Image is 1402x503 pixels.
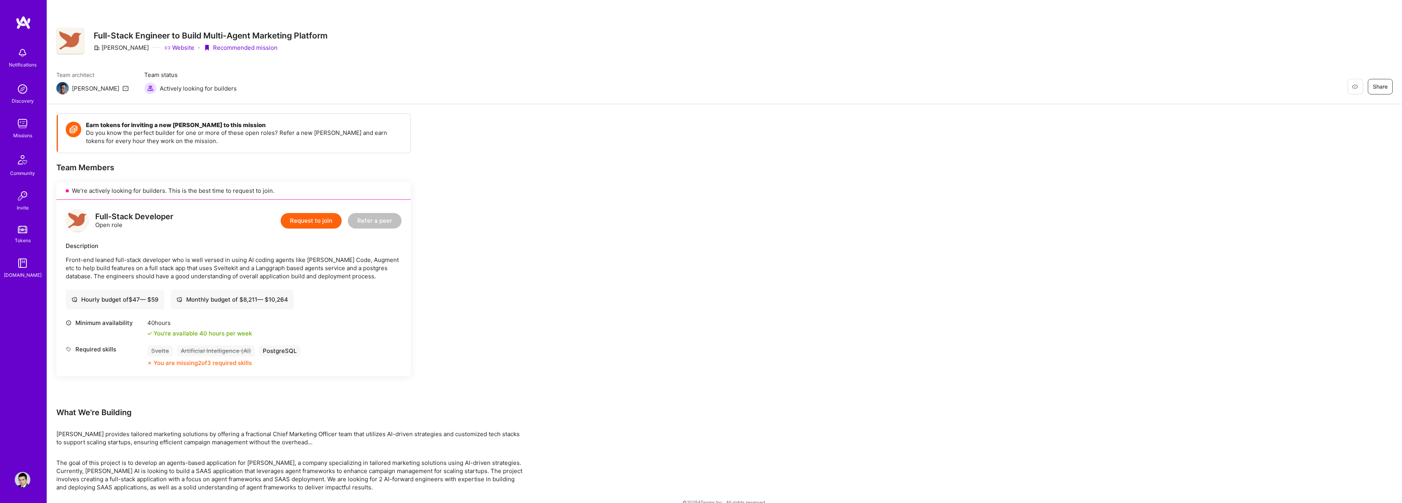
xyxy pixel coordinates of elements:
img: User Avatar [15,472,30,487]
button: Refer a peer [348,213,402,229]
div: Hourly budget of $ 47 — $ 59 [72,295,159,304]
img: Invite [15,188,30,204]
div: You're available 40 hours per week [147,329,252,337]
img: tokens [18,226,27,233]
span: Share [1373,83,1388,91]
i: icon Clock [66,320,72,326]
div: Tokens [15,236,31,245]
img: Token icon [66,122,81,137]
div: [PERSON_NAME] [72,84,119,93]
i: icon EyeClosed [1352,84,1358,90]
div: Open role [95,213,173,229]
div: Full-Stack Developer [95,213,173,221]
div: Required skills [66,345,143,353]
p: The goal of this project is to develop an agents-based application for [PERSON_NAME], a company s... [56,459,523,491]
img: Community [13,150,32,169]
a: User Avatar [13,472,32,487]
div: Svelte [147,345,173,356]
div: We’re actively looking for builders. This is the best time to request to join. [56,182,411,200]
img: discovery [15,81,30,97]
span: Actively looking for builders [160,84,237,93]
img: bell [15,45,30,61]
div: Recommended mission [204,44,278,52]
div: 40 hours [147,319,252,327]
div: Missions [13,131,32,140]
p: Front-end leaned full-stack developer who is well versed in using AI coding agents like [PERSON_N... [66,256,402,280]
div: Minimum availability [66,319,143,327]
button: Request to join [281,213,342,229]
img: logo [16,16,31,30]
div: · [198,44,200,52]
p: Do you know the perfect builder for one or more of these open roles? Refer a new [PERSON_NAME] an... [86,129,403,145]
img: Company Logo [56,28,84,55]
div: Community [10,169,35,177]
h3: Full-Stack Engineer to Build Multi-Agent Marketing Platform [94,31,328,40]
div: Notifications [9,61,37,69]
div: Invite [17,204,29,212]
img: Actively looking for builders [144,82,157,94]
div: Discovery [12,97,34,105]
img: logo [66,209,89,232]
div: [DOMAIN_NAME] [4,271,42,279]
i: icon Mail [122,85,129,91]
i: icon PurpleRibbon [204,45,210,51]
i: icon CompanyGray [94,45,100,51]
div: You are missing 2 of 3 required skills [154,359,252,367]
span: Team status [144,71,237,79]
div: Monthly budget of $ 8,211 — $ 10,264 [176,295,288,304]
i: icon CloseOrange [147,361,152,365]
h4: Earn tokens for inviting a new [PERSON_NAME] to this mission [86,122,403,129]
div: Team Members [56,162,411,173]
div: What We're Building [56,407,523,417]
i: icon Cash [72,297,77,302]
button: Share [1368,79,1393,94]
img: teamwork [15,116,30,131]
span: Team architect [56,71,129,79]
i: icon Check [147,331,152,336]
div: Description [66,242,402,250]
a: Website [164,44,194,52]
div: PostgreSQL [259,345,300,356]
div: [PERSON_NAME] [94,44,149,52]
i: icon Tag [66,346,72,352]
img: guide book [15,255,30,271]
img: Team Architect [56,82,69,94]
div: [PERSON_NAME] provides tailored marketing solutions by offering a fractional Chief Marketing Offi... [56,430,523,446]
div: Artificial Intelligence (AI) [177,345,255,356]
i: icon Cash [176,297,182,302]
